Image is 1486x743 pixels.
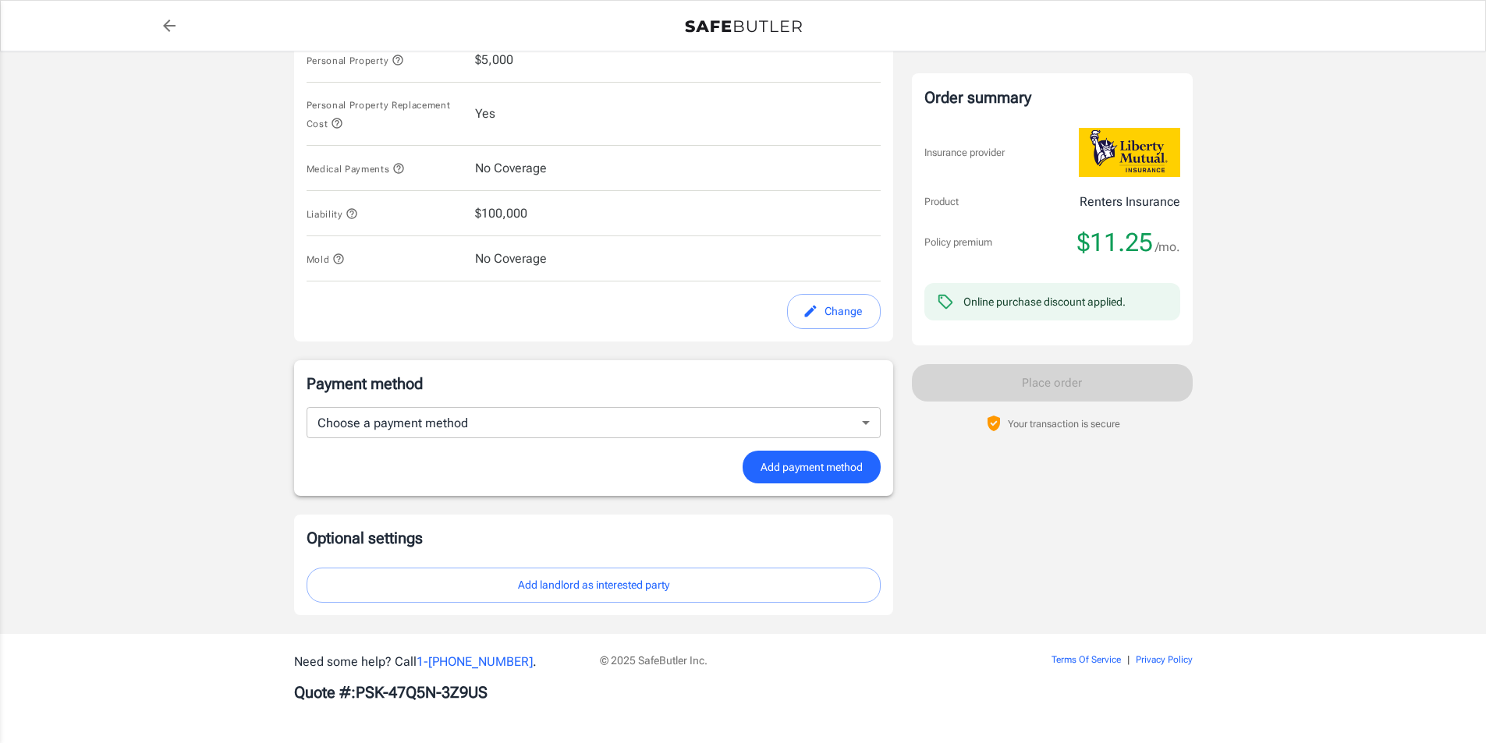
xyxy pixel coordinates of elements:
[307,204,359,223] button: Liability
[761,458,863,477] span: Add payment method
[307,254,345,265] span: Mold
[417,654,533,669] a: 1-[PHONE_NUMBER]
[475,51,513,69] span: $5,000
[685,20,802,33] img: Back to quotes
[307,249,345,268] button: Mold
[743,451,881,484] button: Add payment method
[307,159,406,178] button: Medical Payments
[1077,227,1153,258] span: $11.25
[294,653,581,671] p: Need some help? Call .
[307,527,881,549] p: Optional settings
[600,653,963,668] p: © 2025 SafeButler Inc.
[787,294,881,329] button: edit
[1052,654,1121,665] a: Terms Of Service
[963,294,1126,310] div: Online purchase discount applied.
[924,235,992,250] p: Policy premium
[1079,128,1180,177] img: Liberty Mutual
[475,204,527,223] span: $100,000
[307,55,404,66] span: Personal Property
[1080,193,1180,211] p: Renters Insurance
[307,568,881,603] button: Add landlord as interested party
[924,86,1180,109] div: Order summary
[154,10,185,41] a: back to quotes
[924,194,959,210] p: Product
[1155,236,1180,258] span: /mo.
[307,373,881,394] p: Payment method
[1127,654,1130,665] span: |
[307,209,359,220] span: Liability
[475,249,547,268] span: No Coverage
[307,95,463,133] button: Personal Property Replacement Cost
[1136,654,1193,665] a: Privacy Policy
[1008,416,1120,431] p: Your transaction is secure
[307,100,451,129] span: Personal Property Replacement Cost
[294,683,488,702] b: Quote #: PSK-47Q5N-3Z9US
[475,104,495,123] span: Yes
[475,159,547,178] span: No Coverage
[307,51,404,69] button: Personal Property
[924,145,1005,161] p: Insurance provider
[307,164,406,175] span: Medical Payments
